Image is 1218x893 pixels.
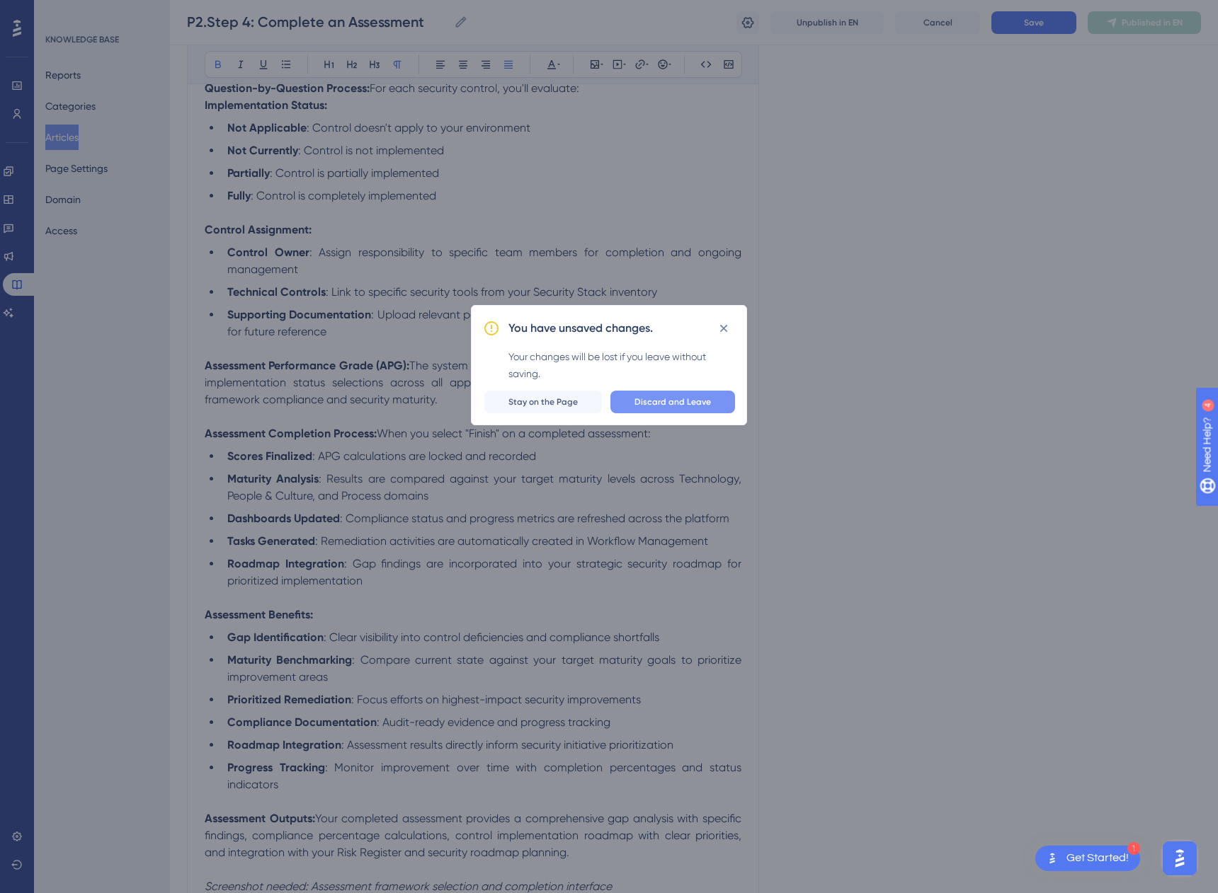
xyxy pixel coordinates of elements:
[1066,851,1129,866] div: Get Started!
[508,320,653,337] h2: You have unsaved changes.
[98,7,103,18] div: 4
[1127,842,1140,855] div: 1
[1159,837,1201,880] iframe: UserGuiding AI Assistant Launcher
[1035,846,1140,871] div: Open Get Started! checklist, remaining modules: 1
[634,396,711,408] span: Discard and Leave
[1044,850,1061,867] img: launcher-image-alternative-text
[33,4,89,21] span: Need Help?
[508,396,578,408] span: Stay on the Page
[508,348,735,382] div: Your changes will be lost if you leave without saving.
